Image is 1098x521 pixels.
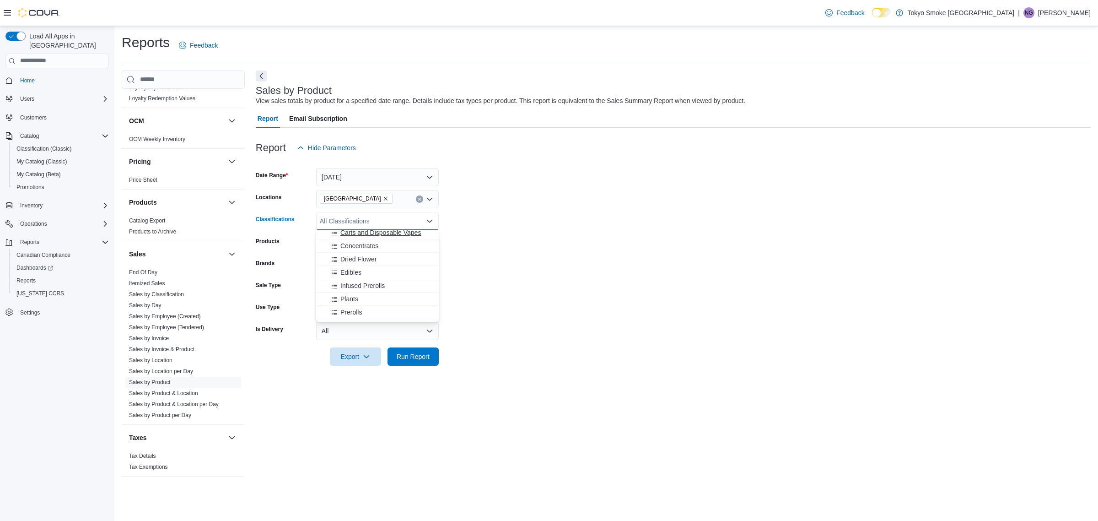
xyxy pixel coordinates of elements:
span: [US_STATE] CCRS [16,290,64,297]
button: Products [226,197,237,208]
span: Run Report [397,352,430,361]
button: Run Report [388,347,439,366]
button: Edibles [316,266,439,279]
button: Reports [2,236,113,249]
a: Products to Archive [129,228,176,235]
input: Dark Mode [872,8,891,17]
button: Inventory [2,199,113,212]
span: Price Sheet [129,176,157,184]
a: Feedback [822,4,868,22]
a: Sales by Day [129,302,161,309]
span: Home [20,77,35,84]
button: [DATE] [316,168,439,186]
h3: Sales by Product [256,85,332,96]
span: Export [335,347,376,366]
a: [US_STATE] CCRS [13,288,68,299]
button: Remove Ontario from selection in this group [383,196,388,201]
span: Settings [20,309,40,316]
a: Sales by Employee (Tendered) [129,324,204,331]
h3: Taxes [129,433,147,442]
div: View sales totals by product for a specified date range. Details include tax types per product. T... [256,96,745,106]
button: Canadian Compliance [9,249,113,261]
button: Pricing [226,156,237,167]
a: Sales by Product & Location per Day [129,401,219,407]
div: Taxes [122,450,245,476]
span: Inventory [20,202,43,209]
a: Promotions [13,182,48,193]
a: Sales by Invoice & Product [129,346,194,353]
a: My Catalog (Beta) [13,169,65,180]
span: OCM Weekly Inventory [129,136,185,143]
button: Infused Prerolls [316,279,439,293]
span: Promotions [16,184,44,191]
h1: Reports [122,33,170,52]
span: Catalog [16,130,109,141]
div: Loyalty [122,82,245,108]
a: Reports [13,275,39,286]
button: Catalog [16,130,43,141]
div: Nicole Giffen [1023,7,1034,18]
span: Sales by Product & Location per Day [129,401,219,408]
span: Inventory [16,200,109,211]
a: Loyalty Redemption Values [129,95,195,102]
span: Sales by Employee (Created) [129,313,201,320]
h3: Pricing [129,157,151,166]
button: [US_STATE] CCRS [9,287,113,300]
label: Date Range [256,172,288,179]
span: Load All Apps in [GEOGRAPHIC_DATA] [26,32,109,50]
span: Promotions [13,182,109,193]
button: Export [330,347,381,366]
button: Users [16,93,38,104]
span: Canadian Compliance [16,251,70,259]
button: My Catalog (Beta) [9,168,113,181]
button: Taxes [226,432,237,443]
button: My Catalog (Classic) [9,155,113,168]
button: Reports [9,274,113,287]
p: Tokyo Smoke [GEOGRAPHIC_DATA] [908,7,1015,18]
div: Pricing [122,174,245,189]
span: Report [258,109,278,128]
span: Ontario [320,194,393,204]
button: Products [129,198,225,207]
button: Concentrates [316,239,439,253]
a: Loyalty Adjustments [129,84,178,91]
button: Clear input [416,195,423,203]
span: Catalog Export [129,217,165,224]
a: Sales by Product [129,379,171,385]
label: Products [256,238,280,245]
a: Sales by Classification [129,291,184,298]
label: Brands [256,260,274,267]
button: Home [2,74,113,87]
span: Sales by Invoice [129,335,169,342]
span: My Catalog (Beta) [16,171,61,178]
a: Classification (Classic) [13,143,75,154]
span: [GEOGRAPHIC_DATA] [324,194,381,203]
span: Classification (Classic) [16,145,72,152]
a: Canadian Compliance [13,250,74,260]
a: Sales by Employee (Created) [129,313,201,320]
span: Dashboards [16,264,53,271]
span: My Catalog (Classic) [16,158,67,165]
span: Operations [20,220,47,228]
span: Feedback [836,8,864,17]
a: Sales by Product & Location [129,390,198,396]
span: My Catalog (Beta) [13,169,109,180]
label: Is Delivery [256,326,283,333]
span: Dried Flower [340,255,377,264]
span: Catalog [20,132,39,140]
span: Sales by Product per Day [129,412,191,419]
span: Oils [340,321,351,330]
button: Catalog [2,130,113,142]
span: End Of Day [129,269,157,276]
h3: Report [256,142,286,153]
span: My Catalog (Classic) [13,156,109,167]
button: OCM [129,116,225,125]
div: OCM [122,134,245,148]
button: Operations [2,217,113,230]
a: Tax Exemptions [129,464,168,470]
span: Reports [16,277,36,284]
button: OCM [226,115,237,126]
a: Sales by Invoice [129,335,169,342]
